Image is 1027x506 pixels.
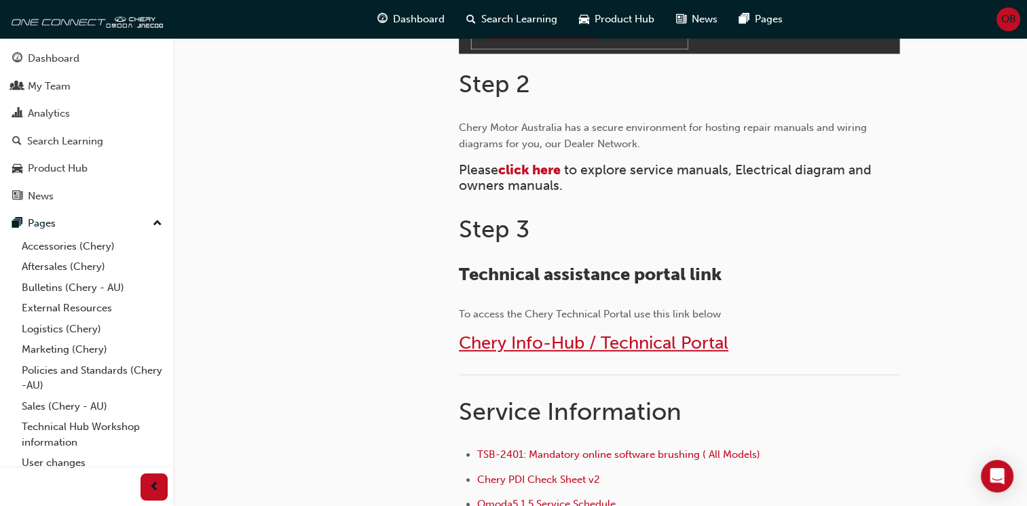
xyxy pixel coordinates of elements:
[459,332,728,353] a: Chery Info-Hub / Technical Portal
[5,184,168,209] a: News
[28,51,79,66] div: Dashboard
[477,473,600,486] a: Chery PDI Check Sheet v2
[459,162,875,193] span: to explore service manuals, Electrical diagram and owners manuals.
[692,12,717,27] span: News
[595,12,654,27] span: Product Hub
[455,5,568,33] a: search-iconSearch Learning
[5,101,168,126] a: Analytics
[16,256,168,277] a: Aftersales (Chery)
[981,460,1013,492] div: Open Intercom Messenger
[739,11,749,28] span: pages-icon
[5,129,168,154] a: Search Learning
[28,216,56,231] div: Pages
[12,136,22,148] span: search-icon
[12,81,22,93] span: people-icon
[5,211,168,236] button: Pages
[579,11,589,28] span: car-icon
[498,162,561,178] a: click here
[568,5,665,33] a: car-iconProduct Hub
[12,191,22,203] span: news-icon
[16,452,168,473] a: User changes
[459,162,498,178] span: Please
[481,12,557,27] span: Search Learning
[16,339,168,360] a: Marketing (Chery)
[459,121,870,150] span: Chery Motor Australia has a secure environment for hosting repair manuals and wiring diagrams for...
[367,5,455,33] a: guage-iconDashboard
[459,214,529,244] span: Step 3
[459,397,681,426] span: Service Information
[7,5,163,33] img: oneconnect
[459,264,722,285] span: Technical assistance portal link
[12,108,22,120] span: chart-icon
[5,43,168,211] button: DashboardMy TeamAnalyticsSearch LearningProduct HubNews
[466,11,476,28] span: search-icon
[393,12,445,27] span: Dashboard
[12,53,22,65] span: guage-icon
[755,12,783,27] span: Pages
[153,215,162,233] span: up-icon
[5,74,168,99] a: My Team
[477,448,760,461] a: TSB-2401: Mandatory online software brushing ( All Models)
[5,46,168,71] a: Dashboard
[459,69,530,98] span: Step 2
[459,308,721,320] span: To access the Chery Technical Portal use this link below
[16,298,168,319] a: External Resources
[149,479,160,496] span: prev-icon
[16,360,168,396] a: Policies and Standards (Chery -AU)
[16,277,168,298] a: Bulletins (Chery - AU)
[28,161,88,176] div: Product Hub
[1001,12,1016,27] span: OB
[16,416,168,452] a: Technical Hub Workshop information
[377,11,388,28] span: guage-icon
[16,319,168,340] a: Logistics (Chery)
[996,7,1020,31] button: OB
[28,79,71,94] div: My Team
[12,163,22,175] span: car-icon
[28,189,54,204] div: News
[5,156,168,181] a: Product Hub
[665,5,728,33] a: news-iconNews
[27,134,103,149] div: Search Learning
[728,5,793,33] a: pages-iconPages
[676,11,686,28] span: news-icon
[16,396,168,417] a: Sales (Chery - AU)
[16,236,168,257] a: Accessories (Chery)
[28,106,70,121] div: Analytics
[12,218,22,230] span: pages-icon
